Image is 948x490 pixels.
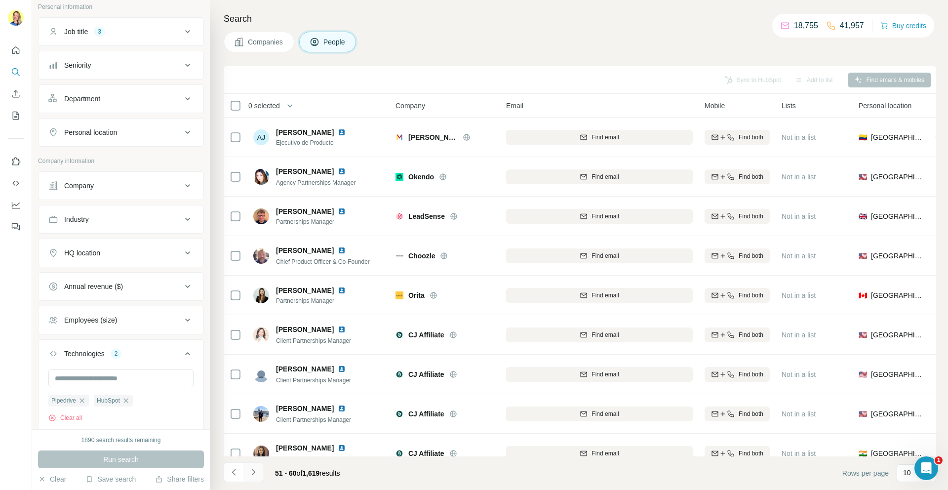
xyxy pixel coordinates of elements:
[506,327,693,342] button: Find email
[880,19,926,33] button: Buy credits
[253,248,269,264] img: Avatar
[338,246,346,254] img: LinkedIn logo
[111,349,122,358] div: 2
[871,290,924,300] span: [GEOGRAPHIC_DATA]
[914,456,938,480] iframe: Intercom live chat
[253,367,269,382] img: Avatar
[859,172,867,182] span: 🇺🇸
[395,291,403,299] img: Logo of Orita
[506,101,523,111] span: Email
[276,206,334,216] span: [PERSON_NAME]
[39,207,203,231] button: Industry
[338,207,346,215] img: LinkedIn logo
[64,127,117,137] div: Personal location
[705,248,770,263] button: Find both
[782,331,816,339] span: Not in a list
[794,20,818,32] p: 18,755
[64,349,105,359] div: Technologies
[297,469,303,477] span: of
[592,291,619,300] span: Find email
[408,330,444,340] span: CJ Affiliate
[276,166,334,176] span: [PERSON_NAME]
[395,252,403,260] img: Logo of Choozle
[395,212,403,220] img: Logo of LeadSense
[859,251,867,261] span: 🇺🇸
[408,211,445,221] span: LeadSense
[782,291,816,299] span: Not in a list
[782,252,816,260] span: Not in a list
[253,129,269,145] div: AJ
[276,138,357,147] span: Ejecutivo de Producto
[276,443,334,453] span: [PERSON_NAME]
[506,288,693,303] button: Find email
[739,449,763,458] span: Find both
[64,282,123,291] div: Annual revenue ($)
[935,456,943,464] span: 1
[782,212,816,220] span: Not in a list
[859,449,867,458] span: 🇮🇳
[903,468,911,478] p: 10
[64,27,88,37] div: Job title
[276,286,334,295] span: [PERSON_NAME]
[302,469,319,477] span: 1,619
[253,446,269,461] img: Avatar
[782,410,816,418] span: Not in a list
[871,211,924,221] span: [GEOGRAPHIC_DATA]
[8,153,24,170] button: Use Surfe on LinkedIn
[224,12,936,26] h4: Search
[39,87,203,111] button: Department
[408,449,444,458] span: CJ Affiliate
[506,169,693,184] button: Find email
[276,337,351,344] span: Client Partnerships Manager
[395,101,425,111] span: Company
[253,406,269,422] img: Avatar
[243,462,263,482] button: Navigate to next page
[8,218,24,236] button: Feedback
[506,209,693,224] button: Find email
[276,364,334,374] span: [PERSON_NAME]
[276,296,357,305] span: Partnerships Manager
[408,409,444,419] span: CJ Affiliate
[338,326,346,333] img: LinkedIn logo
[276,404,334,413] span: [PERSON_NAME]
[408,290,425,300] span: Orita
[248,37,284,47] span: Companies
[705,101,725,111] span: Mobile
[39,241,203,265] button: HQ location
[592,212,619,221] span: Find email
[275,469,297,477] span: 51 - 60
[395,449,403,457] img: Logo of CJ Affiliate
[48,413,82,422] button: Clear all
[38,157,204,165] p: Company information
[276,377,351,384] span: Client Partnerships Manager
[592,172,619,181] span: Find email
[253,169,269,185] img: Avatar
[39,275,203,298] button: Annual revenue ($)
[871,132,924,142] span: [GEOGRAPHIC_DATA]
[395,410,403,418] img: Logo of CJ Affiliate
[253,327,269,343] img: Avatar
[859,132,867,142] span: 🇨🇴
[705,327,770,342] button: Find both
[739,291,763,300] span: Find both
[871,251,924,261] span: [GEOGRAPHIC_DATA]
[94,27,105,36] div: 3
[782,101,796,111] span: Lists
[276,258,370,265] span: Chief Product Officer & Co-Founder
[39,121,203,144] button: Personal location
[705,407,770,421] button: Find both
[338,444,346,452] img: LinkedIn logo
[276,128,334,136] span: [PERSON_NAME]
[705,446,770,461] button: Find both
[64,214,89,224] div: Industry
[395,370,403,378] img: Logo of CJ Affiliate
[81,436,161,445] div: 1890 search results remaining
[338,286,346,294] img: LinkedIn logo
[739,133,763,142] span: Find both
[782,173,816,181] span: Not in a list
[85,474,136,484] button: Save search
[97,396,120,405] span: HubSpot
[253,208,269,224] img: Avatar
[38,474,66,484] button: Clear
[705,209,770,224] button: Find both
